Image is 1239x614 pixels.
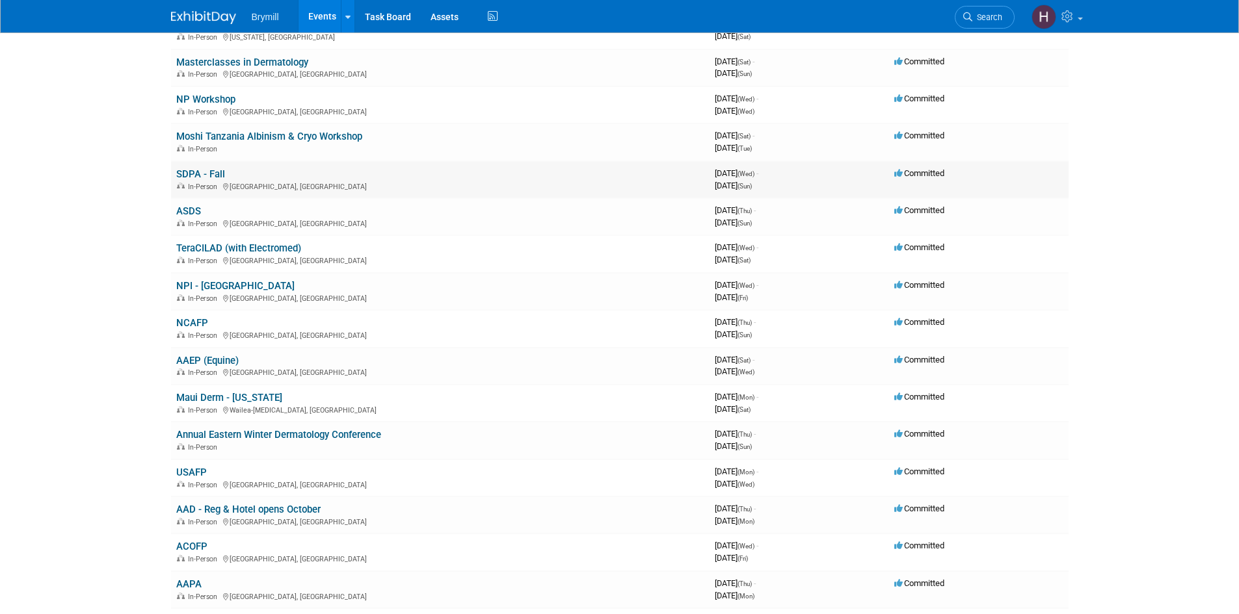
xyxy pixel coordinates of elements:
span: [DATE] [715,366,754,376]
span: - [753,57,754,66]
span: (Wed) [738,170,754,177]
span: [DATE] [715,516,754,526]
span: In-Person [188,481,221,489]
span: - [753,355,754,365]
span: [DATE] [715,578,756,588]
span: (Fri) [738,294,748,301]
span: [DATE] [715,106,754,116]
span: [DATE] [715,441,752,451]
span: In-Person [188,518,221,526]
span: [DATE] [715,355,754,365]
span: In-Person [188,331,221,340]
div: [US_STATE], [GEOGRAPHIC_DATA] [176,31,704,42]
span: Committed [894,242,944,252]
span: - [756,392,758,402]
span: (Thu) [738,319,752,326]
span: [DATE] [715,392,758,402]
span: In-Person [188,593,221,601]
span: In-Person [188,368,221,377]
span: [DATE] [715,479,754,489]
span: (Thu) [738,207,752,214]
span: Committed [894,205,944,215]
a: TeraCILAD (with Electromed) [176,242,301,254]
span: [DATE] [715,242,758,252]
span: [DATE] [715,467,758,476]
a: Moshi Tanzania Albinism & Cryo Workshop [176,131,362,142]
span: [DATE] [715,181,752,190]
a: ACOFP [176,541,207,552]
span: (Sun) [738,220,752,227]
a: NP Workshop [176,94,235,105]
span: [DATE] [715,57,754,66]
span: In-Person [188,183,221,191]
span: (Wed) [738,368,754,376]
img: In-Person Event [177,183,185,189]
span: [DATE] [715,94,758,103]
img: In-Person Event [177,33,185,40]
span: (Sun) [738,331,752,339]
span: Committed [894,504,944,513]
a: Masterclasses in Dermatology [176,57,308,68]
span: - [754,578,756,588]
span: [DATE] [715,317,756,327]
img: In-Person Event [177,518,185,524]
span: (Fri) [738,555,748,562]
img: In-Person Event [177,443,185,450]
img: Hobey Bryne [1032,5,1056,29]
span: (Sat) [738,357,751,364]
span: [DATE] [715,205,756,215]
span: Committed [894,355,944,365]
div: [GEOGRAPHIC_DATA], [GEOGRAPHIC_DATA] [176,255,704,265]
span: (Wed) [738,96,754,103]
span: [DATE] [715,329,752,339]
div: [GEOGRAPHIC_DATA], [GEOGRAPHIC_DATA] [176,479,704,489]
span: - [754,429,756,439]
span: (Tue) [738,145,752,152]
img: In-Person Event [177,70,185,77]
span: - [756,280,758,290]
div: [GEOGRAPHIC_DATA], [GEOGRAPHIC_DATA] [176,68,704,79]
span: [DATE] [715,591,754,600]
img: In-Person Event [177,368,185,375]
span: In-Person [188,555,221,563]
span: [DATE] [715,541,758,550]
span: Brymill [252,12,279,22]
div: [GEOGRAPHIC_DATA], [GEOGRAPHIC_DATA] [176,218,704,228]
div: [GEOGRAPHIC_DATA], [GEOGRAPHIC_DATA] [176,516,704,526]
span: Committed [894,392,944,402]
span: (Sun) [738,183,752,190]
span: (Mon) [738,518,754,525]
span: - [754,504,756,513]
span: - [754,205,756,215]
span: (Sun) [738,70,752,77]
a: NPI - [GEOGRAPHIC_DATA] [176,280,295,292]
span: [DATE] [715,168,758,178]
span: In-Person [188,443,221,452]
span: (Wed) [738,244,754,251]
span: In-Person [188,220,221,228]
div: [GEOGRAPHIC_DATA], [GEOGRAPHIC_DATA] [176,181,704,191]
span: [DATE] [715,131,754,140]
span: In-Person [188,257,221,265]
span: - [756,94,758,103]
div: [GEOGRAPHIC_DATA], [GEOGRAPHIC_DATA] [176,329,704,340]
a: AAPA [176,578,202,590]
span: [DATE] [715,292,748,302]
img: In-Person Event [177,331,185,338]
img: In-Person Event [177,406,185,413]
a: SDPA - Fall [176,168,225,180]
img: In-Person Event [177,220,185,226]
span: In-Person [188,70,221,79]
span: [DATE] [715,68,752,78]
span: [DATE] [715,553,748,563]
span: Committed [894,280,944,290]
a: NCAFP [176,317,208,329]
span: - [753,131,754,140]
a: USAFP [176,467,207,478]
span: - [756,541,758,550]
a: AAEP (Equine) [176,355,239,366]
span: [DATE] [715,504,756,513]
span: (Wed) [738,108,754,115]
div: [GEOGRAPHIC_DATA], [GEOGRAPHIC_DATA] [176,292,704,303]
span: Committed [894,57,944,66]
